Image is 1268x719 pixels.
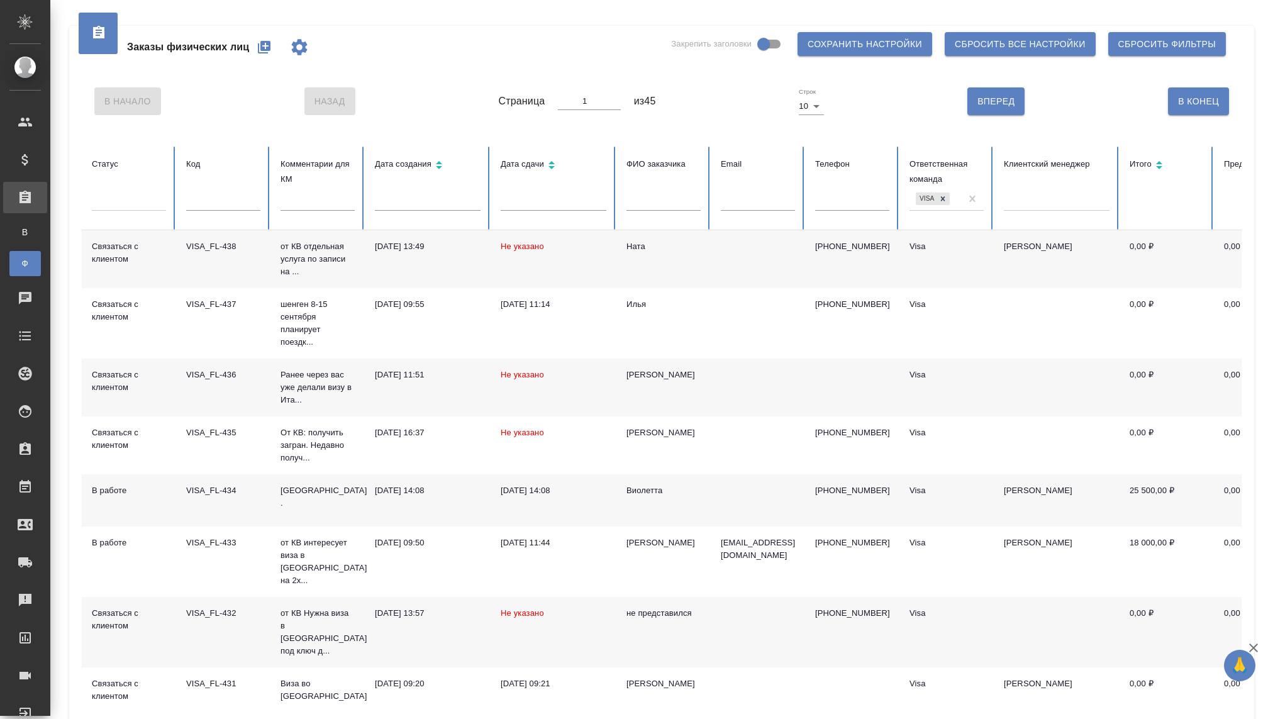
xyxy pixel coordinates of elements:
div: Сортировка [501,157,606,175]
span: Сохранить настройки [808,36,922,52]
span: Сбросить фильтры [1118,36,1216,52]
div: [DATE] 14:08 [501,484,606,497]
a: В [9,220,41,245]
p: От КВ: получить загран. Недавно получ... [281,426,355,464]
button: Сбросить все настройки [945,32,1096,56]
p: [PHONE_NUMBER] [815,426,889,439]
div: Visa [909,369,984,381]
span: Ф [16,257,35,270]
span: Закрепить заголовки [671,38,752,50]
div: [PERSON_NAME] [626,369,701,381]
div: Visa [916,192,936,206]
button: Сбросить фильтры [1108,32,1226,56]
div: [DATE] 13:49 [375,240,481,253]
div: Ната [626,240,701,253]
td: 25 500,00 ₽ [1120,474,1214,527]
span: В Конец [1178,94,1219,109]
div: [PERSON_NAME] [626,426,701,439]
p: [PHONE_NUMBER] [815,240,889,253]
div: Visa [909,607,984,620]
div: В работе [92,484,166,497]
span: Вперед [977,94,1015,109]
div: VISA_FL-435 [186,426,260,439]
p: [PHONE_NUMBER] [815,607,889,620]
div: [DATE] 11:14 [501,298,606,311]
div: Статус [92,157,166,172]
td: 0,00 ₽ [1120,416,1214,474]
div: VISA_FL-431 [186,677,260,690]
div: не представился [626,607,701,620]
div: Visa [909,484,984,497]
div: [DATE] 09:21 [501,677,606,690]
td: [PERSON_NAME] [994,230,1120,288]
div: Сортировка [1130,157,1204,175]
label: Строк [799,89,816,95]
td: [PERSON_NAME] [994,474,1120,527]
div: Связаться с клиентом [92,240,166,265]
span: Не указано [501,370,544,379]
div: [PERSON_NAME] [626,677,701,690]
p: [EMAIL_ADDRESS][DOMAIN_NAME] [721,537,795,562]
div: [DATE] 09:55 [375,298,481,311]
div: [DATE] 09:50 [375,537,481,549]
div: Ответственная команда [909,157,984,187]
p: [GEOGRAPHIC_DATA] . [281,484,355,510]
div: Visa [909,298,984,311]
p: [PHONE_NUMBER] [815,298,889,311]
div: [DATE] 09:20 [375,677,481,690]
div: Комментарии для КМ [281,157,355,187]
div: В работе [92,537,166,549]
div: Связаться с клиентом [92,298,166,323]
div: Visa [909,677,984,690]
span: Заказы физических лиц [127,40,249,55]
button: Сохранить настройки [798,32,932,56]
td: 18 000,00 ₽ [1120,527,1214,597]
td: 0,00 ₽ [1120,288,1214,359]
p: от КВ Нужна виза в [GEOGRAPHIC_DATA] под ключ д... [281,607,355,657]
span: Сбросить все настройки [955,36,1086,52]
div: Visa [909,240,984,253]
td: [PERSON_NAME] [994,527,1120,597]
span: В [16,226,35,238]
span: Не указано [501,608,544,618]
div: [DATE] 14:08 [375,484,481,497]
div: [DATE] 11:51 [375,369,481,381]
div: Email [721,157,795,172]
div: 10 [799,98,824,115]
td: 0,00 ₽ [1120,359,1214,416]
p: Виза во [GEOGRAPHIC_DATA] [281,677,355,703]
span: Не указано [501,428,544,437]
button: В Конец [1168,87,1229,115]
div: VISA_FL-433 [186,537,260,549]
span: 🙏 [1229,652,1250,679]
div: Клиентский менеджер [1004,157,1109,172]
button: Вперед [967,87,1025,115]
button: Создать [249,32,279,62]
p: [PHONE_NUMBER] [815,537,889,549]
a: Ф [9,251,41,276]
div: VISA_FL-434 [186,484,260,497]
button: 🙏 [1224,650,1255,681]
div: VISA_FL-432 [186,607,260,620]
p: от КВ отдельная услуга по записи на ... [281,240,355,278]
div: Visa [909,537,984,549]
div: Связаться с клиентом [92,607,166,632]
div: [DATE] 11:44 [501,537,606,549]
div: Visa [909,426,984,439]
div: [PERSON_NAME] [626,537,701,549]
div: Связаться с клиентом [92,369,166,394]
div: Связаться с клиентом [92,677,166,703]
span: из 45 [634,94,656,109]
div: VISA_FL-436 [186,369,260,381]
p: от КВ интересует виза в [GEOGRAPHIC_DATA] на 2х... [281,537,355,587]
span: Страница [499,94,545,109]
div: Виолетта [626,484,701,497]
p: шенген 8-15 сентября планирует поездк... [281,298,355,348]
div: Код [186,157,260,172]
div: VISA_FL-437 [186,298,260,311]
td: 0,00 ₽ [1120,597,1214,667]
div: Телефон [815,157,889,172]
div: Сортировка [375,157,481,175]
span: Не указано [501,242,544,251]
div: [DATE] 13:57 [375,607,481,620]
